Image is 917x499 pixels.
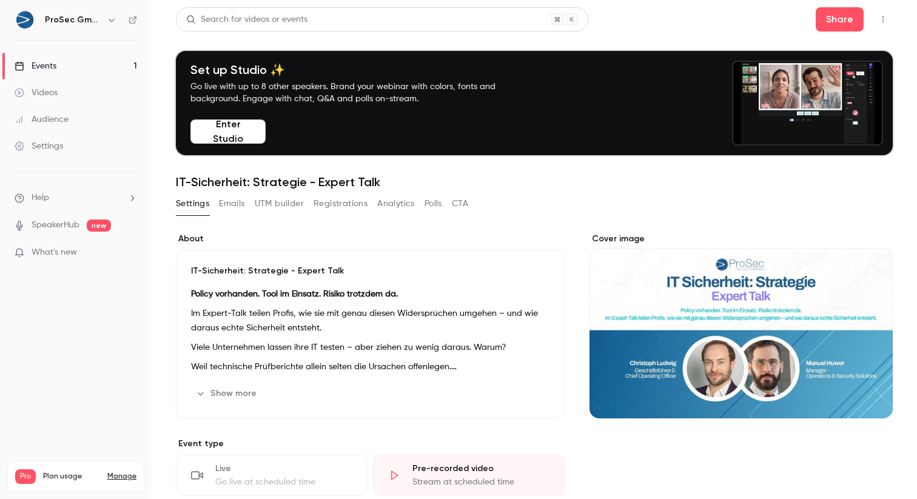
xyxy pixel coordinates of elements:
[15,87,58,99] div: Videos
[219,194,244,213] button: Emails
[176,175,893,189] h1: IT-Sicherheit: Strategie - Expert Talk
[816,7,864,32] button: Share
[190,119,266,144] button: Enter Studio
[191,340,550,355] p: Viele Unternehmen lassen ihre IT testen – aber ziehen zu wenig daraus. Warum?
[176,194,209,213] button: Settings
[191,360,550,374] p: Weil technische Prüfberichte allein selten die Ursachen offenlegen.
[15,469,36,484] span: Pro
[32,219,79,232] a: SpeakerHub
[32,246,77,259] span: What's new
[191,290,398,298] strong: Policy vorhanden. Tool im Einsatz. Risiko trotzdem da.
[412,463,550,475] div: Pre-recorded video
[215,476,353,488] div: Go live at scheduled time
[215,463,353,475] div: Live
[15,10,35,30] img: ProSec GmbH
[589,233,893,418] section: Cover image
[255,194,304,213] button: UTM builder
[87,219,111,232] span: new
[452,194,468,213] button: CTA
[191,265,550,277] p: IT-Sicherheit: Strategie - Expert Talk
[191,384,264,403] button: Show more
[377,194,415,213] button: Analytics
[190,81,524,105] p: Go live with up to 8 other speakers. Brand your webinar with colors, fonts and background. Engage...
[32,192,49,204] span: Help
[15,192,137,204] li: help-dropdown-opener
[186,13,307,26] div: Search for videos or events
[425,194,442,213] button: Polls
[191,306,550,335] p: Im Expert-Talk teilen Profis, wie sie mit genau diesen Widersprüchen umgehen – und wie daraus ech...
[412,476,550,488] div: Stream at scheduled time
[589,233,893,245] label: Cover image
[190,62,524,77] h4: Set up Studio ✨
[373,455,565,496] div: Pre-recorded videoStream at scheduled time
[15,60,56,72] div: Events
[314,194,368,213] button: Registrations
[176,438,565,450] p: Event type
[107,472,136,481] a: Manage
[15,140,63,152] div: Settings
[176,233,565,245] label: About
[43,472,100,481] span: Plan usage
[176,455,368,496] div: LiveGo live at scheduled time
[15,113,69,126] div: Audience
[45,14,102,26] h6: ProSec GmbH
